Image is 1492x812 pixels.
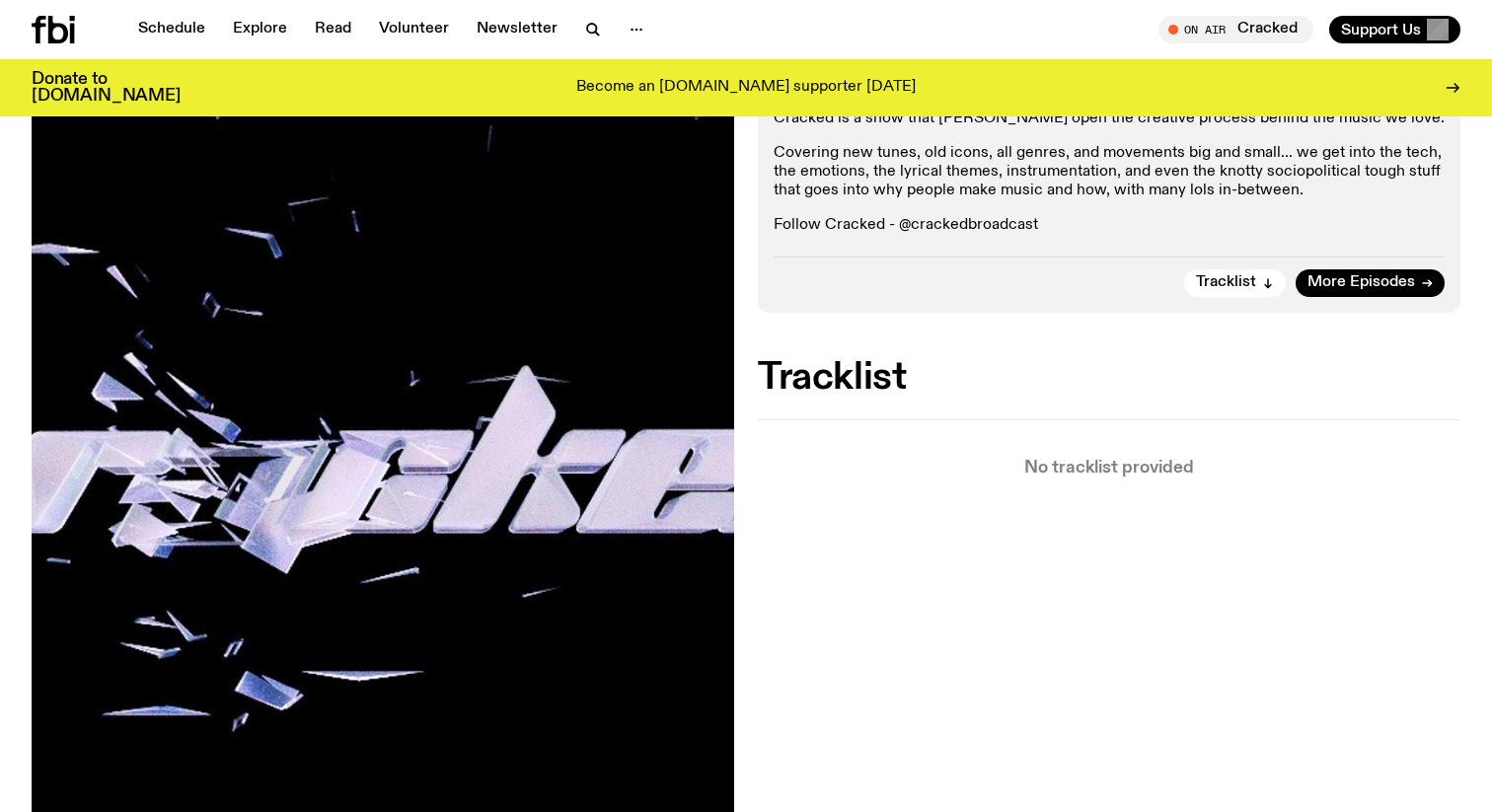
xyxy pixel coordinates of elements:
[221,16,299,43] a: Explore
[1307,275,1415,290] span: More Episodes
[758,360,1460,396] h2: Tracklist
[774,144,1445,201] p: Covering new tunes, old icons, all genres, and movements big and small... we get into the tech, t...
[32,71,181,105] h3: Donate to [DOMAIN_NAME]
[1296,269,1445,297] a: More Episodes
[1196,275,1256,290] span: Tracklist
[1184,269,1286,297] button: Tracklist
[1329,16,1460,43] button: Support Us
[758,460,1460,477] p: No tracklist provided
[774,110,1445,128] p: Cracked is a show that [PERSON_NAME] open the creative process behind the music we love.
[465,16,569,43] a: Newsletter
[774,216,1445,235] p: Follow Cracked - @crackedbroadcast
[303,16,363,43] a: Read
[1158,16,1313,43] button: On AirCracked
[1341,21,1421,38] span: Support Us
[126,16,217,43] a: Schedule
[576,79,916,97] p: Become an [DOMAIN_NAME] supporter [DATE]
[367,16,461,43] a: Volunteer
